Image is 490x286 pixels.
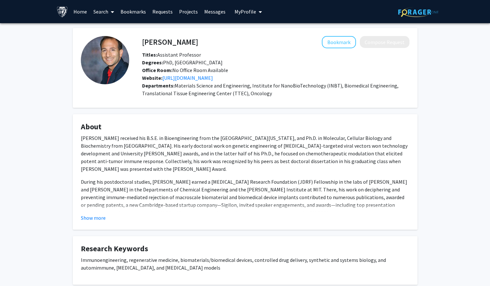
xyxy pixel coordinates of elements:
button: Compose Request to Joshua Doloff [360,36,409,48]
b: Titles: [142,51,157,58]
h4: Research Keywords [81,244,409,254]
img: ForagerOne Logo [398,7,438,17]
span: No Office Room Available [142,67,228,73]
span: Materials Science and Engineering, Institute for NanoBioTechnology (INBT), Biomedical Engineering... [142,82,399,97]
iframe: Chat [5,257,27,281]
button: Add Joshua Doloff to Bookmarks [322,36,356,48]
a: Messages [201,0,229,23]
p: Immunoengineering, regenerative medicine, biomaterials/biomedical devices, controlled drug delive... [81,256,409,272]
img: Johns Hopkins University Logo [57,6,68,17]
button: Show more [81,214,106,222]
h4: [PERSON_NAME] [142,36,198,48]
b: Departments: [142,82,175,89]
a: Projects [176,0,201,23]
b: Degrees: [142,59,163,66]
h4: About [81,122,409,132]
b: Office Room: [142,67,172,73]
a: Home [70,0,90,23]
a: Requests [149,0,176,23]
img: Profile Picture [81,36,129,84]
span: PhD, [GEOGRAPHIC_DATA] [142,59,223,66]
b: Website: [142,75,162,81]
p: During his postdoctoral studies, [PERSON_NAME] earned a [MEDICAL_DATA] Research Foundation (JDRF)... [81,178,409,217]
span: My Profile [235,8,256,15]
a: Opens in a new tab [162,75,213,81]
a: Search [90,0,117,23]
p: [PERSON_NAME] received his B.S.E. in Bioengineering from the [GEOGRAPHIC_DATA][US_STATE], and Ph.... [81,134,409,173]
a: Bookmarks [117,0,149,23]
span: Assistant Professor [142,51,201,58]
